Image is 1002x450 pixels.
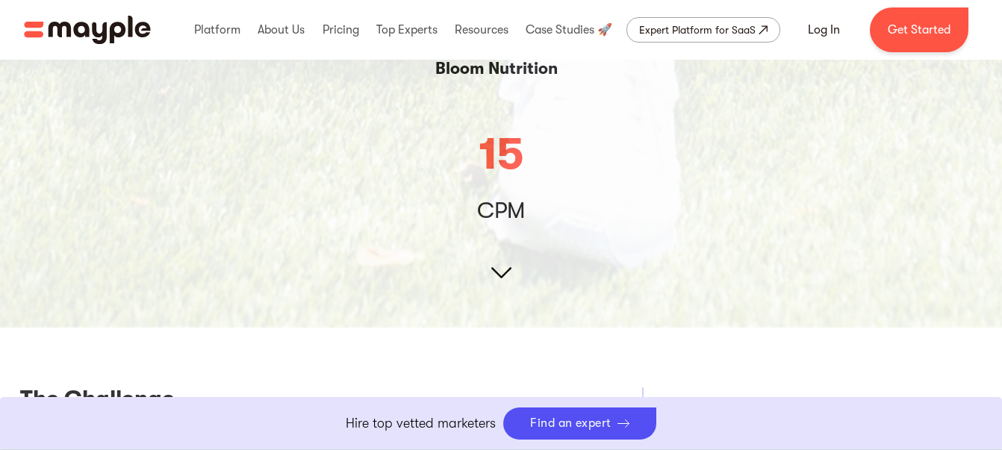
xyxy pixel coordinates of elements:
[373,6,441,54] div: Top Experts
[24,16,151,44] a: home
[319,6,363,54] div: Pricing
[639,21,756,39] div: Expert Platform for SaaS
[530,416,612,431] div: Find an expert
[451,6,512,54] div: Resources
[870,7,968,52] a: Get Started
[20,387,597,417] h3: The Challenge
[346,413,496,434] p: Hire top vetted marketers
[190,6,244,54] div: Platform
[254,6,308,54] div: About Us
[626,17,780,43] a: Expert Platform for SaaS
[733,277,1002,450] iframe: Chat Widget
[24,16,151,44] img: Mayple logo
[790,12,858,48] a: Log In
